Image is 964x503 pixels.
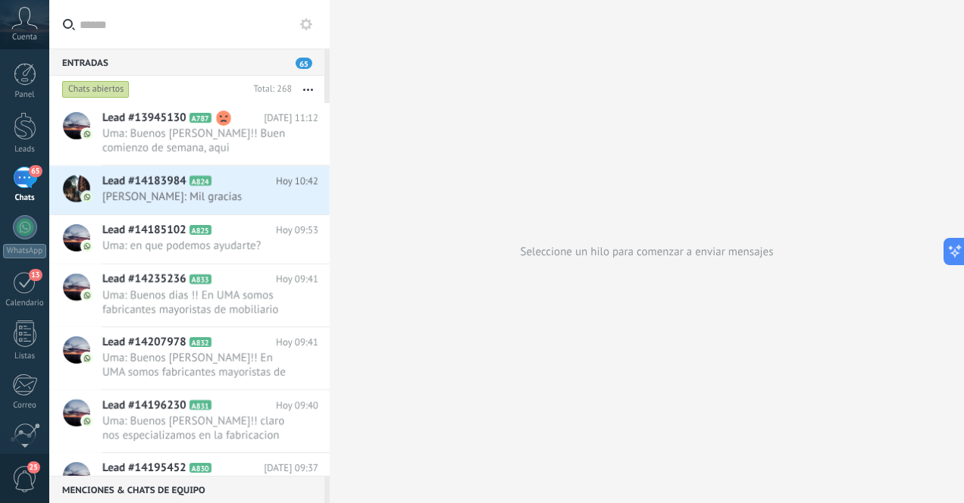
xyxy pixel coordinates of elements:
div: Correo [3,401,47,411]
span: Lead #14183984 [102,173,186,189]
span: Hoy 09:41 [276,272,318,287]
div: Chats [3,193,47,203]
a: Lead #14183984 A824 Hoy 10:42 [PERSON_NAME]: Mil gracias [49,166,330,214]
div: Listas [3,351,47,361]
img: com.amocrm.amocrmwa.svg [82,241,92,251]
span: Uma: Buenos dias !! En UMA somos fabricantes mayoristas de mobiliario artesanal boutique con prod... [102,288,290,317]
span: [DATE] 09:37 [264,461,318,476]
span: Uma: Buenos [PERSON_NAME]!! Buen comienzo de semana, aqui [PERSON_NAME] de UMA, crees que esta se... [102,127,290,155]
span: Uma: en que podemos ayudarte? [102,239,290,253]
div: Total: 268 [247,82,292,97]
span: [DATE] 11:12 [264,111,318,126]
span: Uma: Buenos [PERSON_NAME]!! claro nos especializamos en la fabricacion de mobiliario artesanal bo... [102,414,290,442]
span: 25 [27,461,40,473]
img: com.amocrm.amocrmwa.svg [82,192,92,202]
span: Hoy 10:42 [276,173,318,189]
span: Hoy 09:53 [276,223,318,238]
span: A833 [189,274,211,284]
span: A830 [189,463,211,473]
div: Leads [3,145,47,155]
span: Lead #14235236 [102,272,186,287]
div: Panel [3,90,47,100]
span: Uma: Buenos [PERSON_NAME]!! En UMA somos fabricantes mayoristas de mobiliario artesanal boutique ... [102,351,290,380]
span: Cuenta [12,33,37,42]
img: com.amocrm.amocrmwa.svg [82,129,92,139]
span: 13 [29,269,42,281]
span: Lead #14185102 [102,223,186,238]
span: A787 [189,113,211,123]
span: Hoy 09:40 [276,398,318,413]
img: com.amocrm.amocrmwa.svg [82,290,92,301]
span: Lead #13945130 [102,111,186,126]
span: Hoy 09:41 [276,335,318,350]
img: com.amocrm.amocrmwa.svg [82,416,92,426]
a: Lead #14185102 A825 Hoy 09:53 Uma: en que podemos ayudarte? [49,215,330,264]
span: 65 [296,58,312,69]
span: 65 [29,165,42,177]
div: Entradas [49,48,324,76]
div: Calendario [3,298,47,308]
span: Lead #14195452 [102,461,186,476]
a: Lead #14207978 A832 Hoy 09:41 Uma: Buenos [PERSON_NAME]!! En UMA somos fabricantes mayoristas de ... [49,327,330,389]
div: Menciones & Chats de equipo [49,476,324,503]
div: Chats abiertos [62,80,130,98]
span: Lead #14196230 [102,398,186,413]
img: com.amocrm.amocrmwa.svg [82,353,92,364]
a: Lead #14235236 A833 Hoy 09:41 Uma: Buenos dias !! En UMA somos fabricantes mayoristas de mobiliar... [49,264,330,326]
span: A831 [189,400,211,410]
span: A825 [189,225,211,235]
span: A832 [189,337,211,347]
a: Lead #14196230 A831 Hoy 09:40 Uma: Buenos [PERSON_NAME]!! claro nos especializamos en la fabricac... [49,390,330,452]
span: Lead #14207978 [102,335,186,350]
button: Más [292,76,324,103]
span: A824 [189,176,211,186]
a: Lead #13945130 A787 [DATE] 11:12 Uma: Buenos [PERSON_NAME]!! Buen comienzo de semana, aqui [PERSO... [49,103,330,165]
div: WhatsApp [3,244,46,258]
span: [PERSON_NAME]: Mil gracias [102,189,290,204]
